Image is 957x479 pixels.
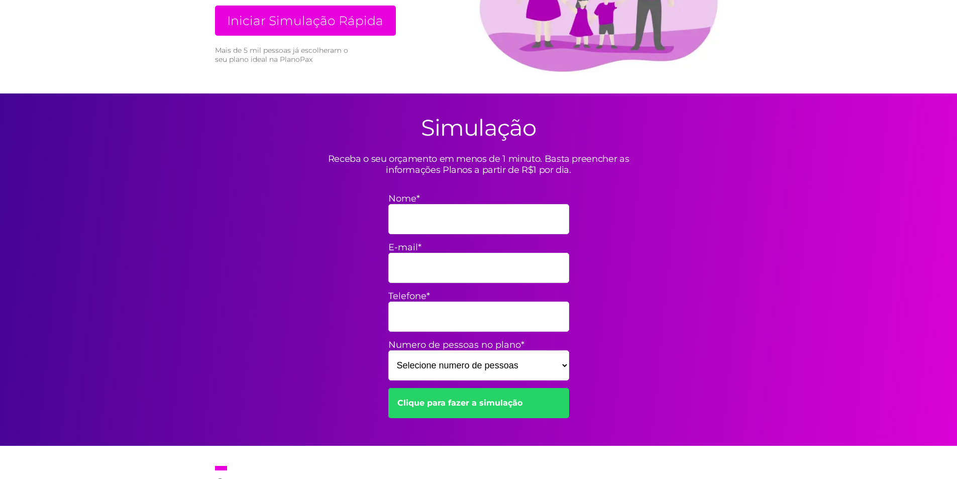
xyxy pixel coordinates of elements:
[388,388,569,418] a: Clique para fazer a simulação
[215,46,353,64] small: Mais de 5 mil pessoas já escolheram o seu plano ideal na PlanoPax
[388,242,569,253] label: E-mail*
[215,6,396,36] a: Iniciar Simulação Rápida
[303,153,655,175] p: Receba o seu orçamento em menos de 1 minuto. Basta preencher as informações Planos a partir de R$...
[388,193,569,204] label: Nome*
[421,114,536,141] h2: Simulação
[388,339,569,350] label: Numero de pessoas no plano*
[388,291,569,302] label: Telefone*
